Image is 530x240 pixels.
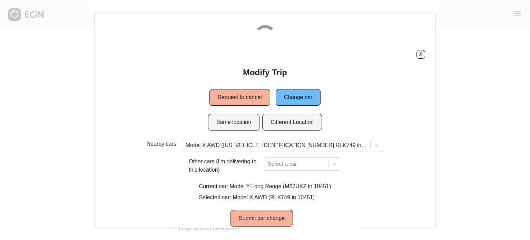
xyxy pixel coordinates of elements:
p: Selected car: Model X AWD (RLK749 in 10451) [199,193,331,202]
button: Same location [208,114,259,131]
button: Submit car change [230,210,293,227]
button: Different Location [262,114,322,131]
p: Other cars (I'm delivering to this location) [189,157,261,174]
button: X [416,50,425,59]
h2: Modify Trip [243,67,287,78]
button: Request to cancel [209,89,270,106]
button: Change car [276,89,321,106]
p: Nearby cars [147,140,176,148]
p: Current car: Model Y Long Range (M67UKZ in 10451) [199,182,331,191]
